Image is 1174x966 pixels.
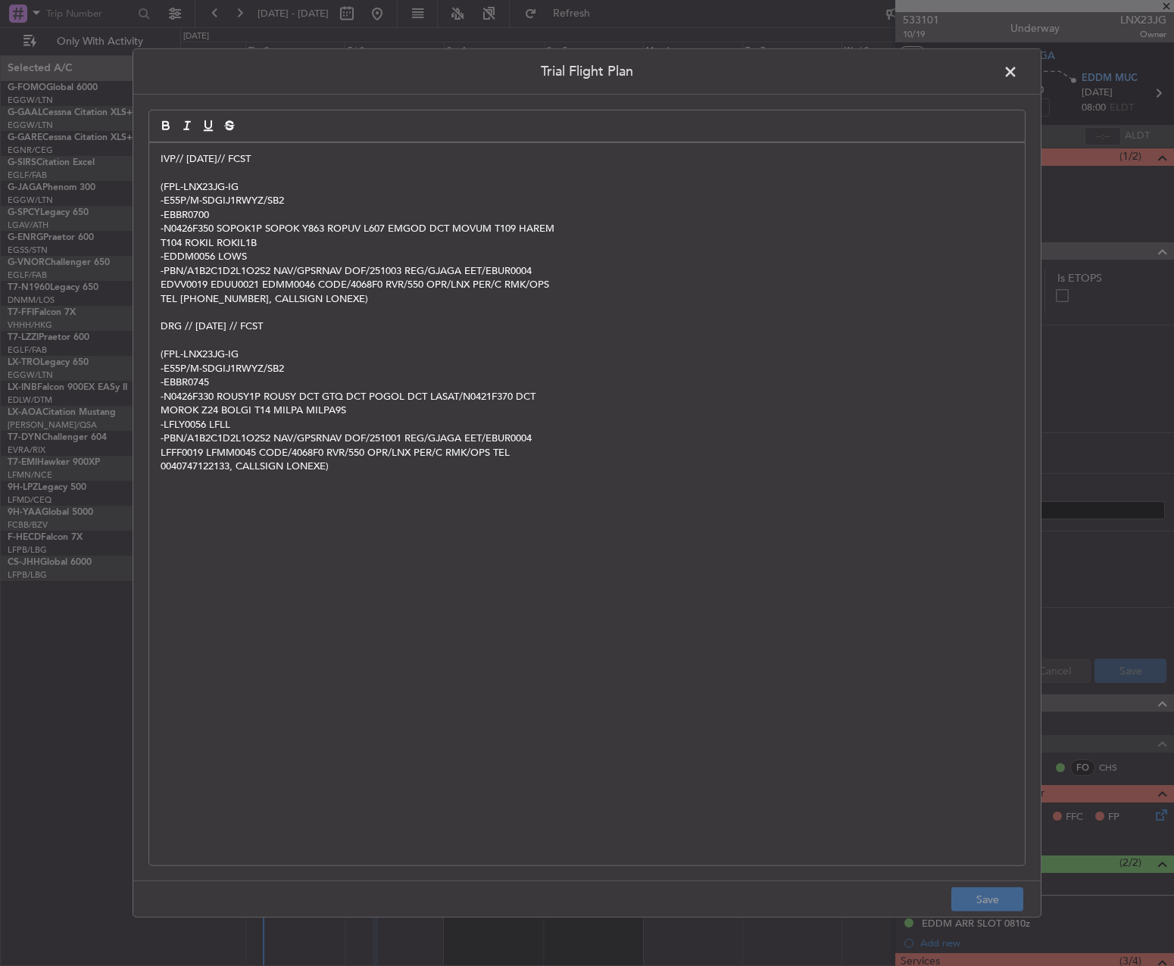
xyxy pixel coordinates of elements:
[161,278,1013,291] p: EDVV0019 EDUU0021 EDMM0046 CODE/4068F0 RVR/550 OPR/LNX PER/C RMK/OPS
[161,390,1013,404] p: -N0426F330 ROUSY1P ROUSY DCT GTQ DCT POGOL DCT LASAT/N0421F370 DCT
[161,347,1013,361] p: (FPL-LNX23JG-IG
[161,375,1013,389] p: -EBBR0745
[161,263,1013,277] p: -PBN/A1B2C1D2L1O2S2 NAV/GPSRNAV DOF/251003 REG/GJAGA EET/EBUR0004
[161,460,1013,473] p: 0040747122133, CALLSIGN LONEXE)
[161,319,1013,333] p: DRG // [DATE] // FCST
[161,291,1013,305] p: TEL [PHONE_NUMBER], CALLSIGN LONEXE)
[161,432,1013,445] p: -PBN/A1B2C1D2L1O2S2 NAV/GPSRNAV DOF/251001 REG/GJAGA EET/EBUR0004
[161,404,1013,417] p: MOROK Z24 BOLGI T14 MILPA MILPA9S
[161,250,1013,263] p: -EDDM0056 LOWS
[161,445,1013,459] p: LFFF0019 LFMM0045 CODE/4068F0 RVR/550 OPR/LNX PER/C RMK/OPS TEL
[161,417,1013,431] p: -LFLY0056 LFLL
[161,362,1013,375] p: -E55P/M-SDGIJ1RWYZ/SB2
